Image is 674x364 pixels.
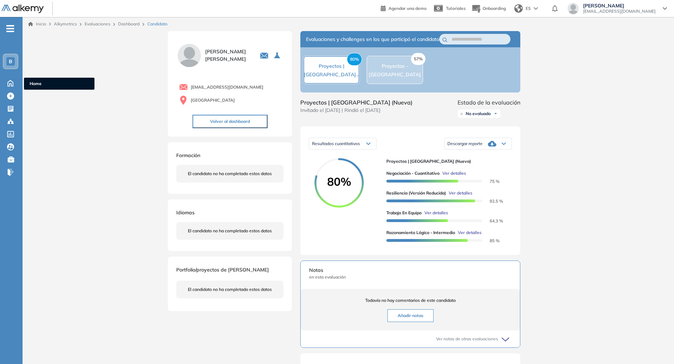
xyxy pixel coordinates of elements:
span: [EMAIL_ADDRESS][DOMAIN_NAME] [191,84,263,90]
span: [EMAIL_ADDRESS][DOMAIN_NAME] [583,8,656,14]
span: [GEOGRAPHIC_DATA] [191,97,235,103]
span: Notas [309,267,511,274]
span: 75 % [481,179,500,184]
span: Ver detalles [424,210,448,216]
span: 80% [314,176,364,187]
button: Ver detalles [440,170,466,177]
span: Ver detalles [442,170,466,177]
span: Ver detalles [458,229,482,236]
span: Resultados cuantitativos [312,141,360,146]
img: Logo [1,5,44,13]
button: Ver detalles [455,229,482,236]
span: El candidato no ha completado estos datos [188,171,272,177]
button: Ver detalles [446,190,472,196]
span: Descargar reporte [447,141,483,147]
button: Onboarding [471,1,506,16]
span: Negociación - Cuantitativo [386,170,440,177]
span: Formación [176,152,200,159]
button: Añadir notas [387,309,434,322]
span: Candidato [147,21,167,27]
span: Onboarding [483,6,506,11]
span: Proyectos | [GEOGRAPHIC_DATA] (Nueva) [300,98,412,107]
span: Evaluaciones y challenges en los que participó el candidato [306,36,439,43]
img: Ícono de flecha [494,112,498,116]
span: ES [526,5,531,12]
div: Widget de chat [639,330,674,364]
button: Ver detalles [422,210,448,216]
span: [PERSON_NAME] [PERSON_NAME] [205,48,251,63]
a: Evaluaciones [85,21,110,26]
span: Ver detalles [449,190,472,196]
span: Home [30,80,89,87]
i: - [6,28,14,29]
img: arrow [534,7,538,10]
span: Razonamiento Lógico - Intermedio [386,229,455,236]
span: 80% [347,53,362,66]
span: [PERSON_NAME] [583,3,656,8]
span: Tutoriales [446,6,466,11]
img: world [514,4,523,13]
span: Alkymetrics [54,21,77,26]
span: 64.3 % [481,218,503,223]
span: 92.5 % [481,198,503,204]
a: Agendar una demo [381,4,427,12]
span: Invitado el [DATE] | Rindió el [DATE] [300,107,412,114]
span: 57% [411,53,425,65]
span: Estado de la evaluación [458,98,520,107]
a: Inicio [28,21,46,27]
span: en esta evaluación [309,274,511,280]
span: Todavía no hay comentarios de este candidato [309,297,511,304]
span: El candidato no ha completado estos datos [188,228,272,234]
span: Agendar una demo [388,6,427,11]
iframe: Chat Widget [639,330,674,364]
span: Proyectos | [GEOGRAPHIC_DATA] (Nueva) [386,158,506,165]
span: Trabajo en Equipo [386,210,422,216]
span: Ver notas de otras evaluaciones [436,336,498,342]
span: Idiomas [176,209,195,216]
span: El candidato no ha completado estos datos [188,286,272,293]
img: PROFILE_MENU_LOGO_USER [176,42,202,68]
span: Proyectos | [GEOGRAPHIC_DATA]... [304,63,359,78]
span: Portfolio/proyectos de [PERSON_NAME] [176,267,269,273]
span: B [9,59,12,64]
span: 85 % [481,238,500,243]
button: Volver al dashboard [192,115,268,128]
span: Resiliencia (versión reducida) [386,190,446,196]
span: No evaluado [466,111,491,117]
a: Dashboard [118,21,140,26]
span: Proyectos - [GEOGRAPHIC_DATA] [369,63,421,78]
